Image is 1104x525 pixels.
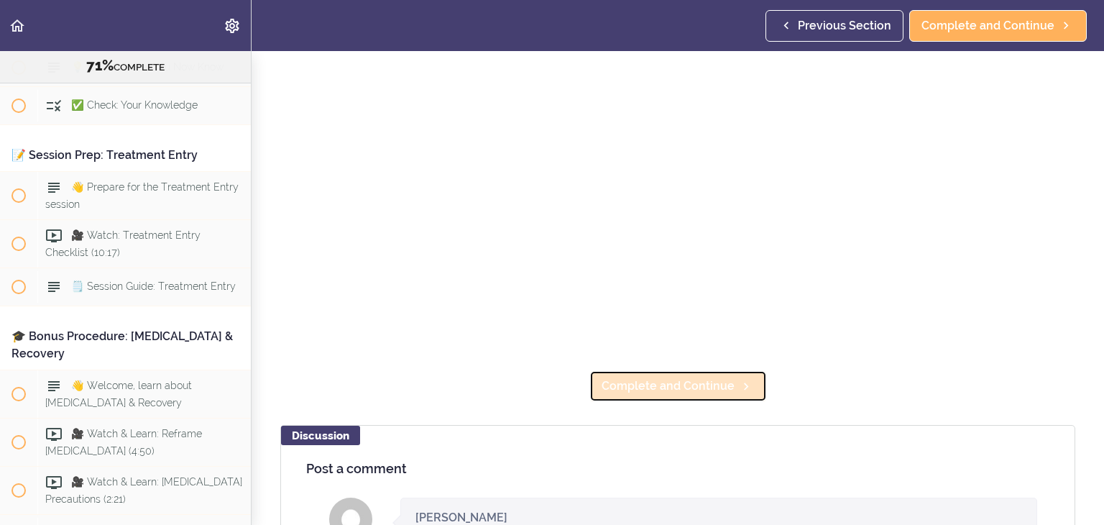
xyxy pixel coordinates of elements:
span: 👋 Welcome, learn about [MEDICAL_DATA] & Recovery [45,380,192,408]
span: 🗒️ Session Guide: Treatment Entry [71,281,236,293]
span: 71% [86,57,114,74]
a: Complete and Continue [909,10,1087,42]
a: Previous Section [765,10,903,42]
span: 👋 Prepare for the Treatment Entry session [45,182,239,210]
span: 🎥 Watch & Learn: Reframe [MEDICAL_DATA] (4:50) [45,429,202,457]
span: ✅ Check: Your Knowledge [71,100,198,111]
svg: Settings Menu [224,17,241,35]
svg: Back to course curriculum [9,17,26,35]
div: COMPLETE [18,57,233,76]
span: Previous Section [798,17,891,35]
span: 🎥 Watch: Treatment Entry Checklist (10:17) [45,230,201,258]
h4: Post a comment [306,462,1049,476]
span: 🎥 Watch & Learn: [MEDICAL_DATA] Precautions (2:21) [45,476,242,504]
span: Complete and Continue [921,17,1054,35]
